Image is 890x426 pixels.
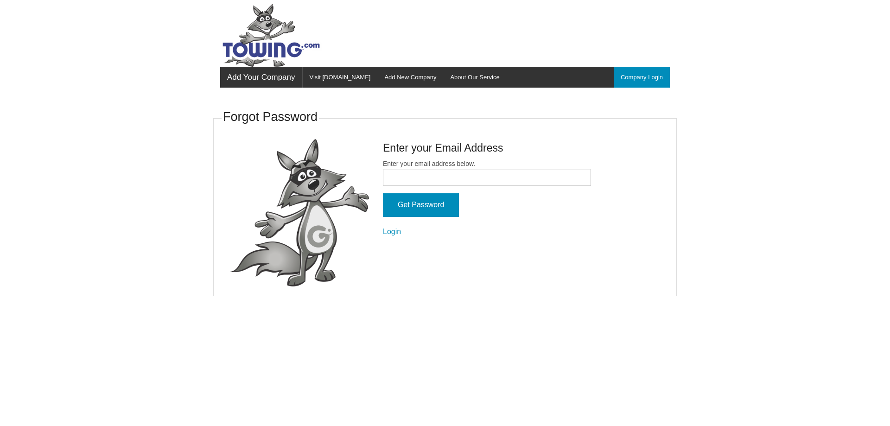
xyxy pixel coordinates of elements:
[377,67,443,88] a: Add New Company
[230,139,369,287] img: fox-Presenting.png
[383,193,459,217] input: Get Password
[383,228,401,235] a: Login
[614,67,670,88] a: Company Login
[383,169,591,186] input: Enter your email address below.
[383,159,591,186] label: Enter your email address below.
[383,140,591,155] h4: Enter your Email Address
[443,67,506,88] a: About Our Service
[303,67,378,88] a: Visit [DOMAIN_NAME]
[220,4,322,67] img: Towing.com Logo
[220,67,302,88] a: Add Your Company
[223,108,318,126] h3: Forgot Password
